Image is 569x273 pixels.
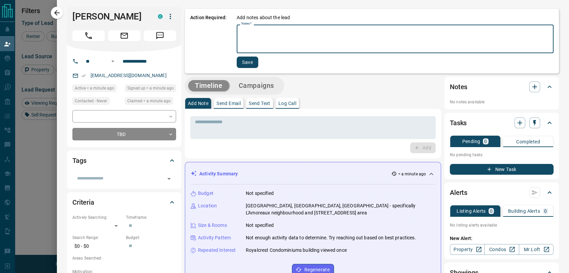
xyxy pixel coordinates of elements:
p: Not specified [246,222,274,229]
div: condos.ca [158,14,163,19]
p: $0 - $0 [72,241,123,252]
span: Message [144,30,176,41]
p: Send Email [216,101,241,106]
p: Budget: [126,235,176,241]
p: Budget [198,190,213,197]
p: No pending tasks [450,150,554,160]
p: Building Alerts [508,209,540,213]
p: Add notes about the lead [237,14,290,21]
div: Tasks [450,115,554,131]
p: Not enough activity data to determine. Try reaching out based on best practices. [246,234,416,241]
p: No listing alerts available [450,222,554,228]
p: [GEOGRAPHIC_DATA], [GEOGRAPHIC_DATA], [GEOGRAPHIC_DATA] - specifically L'Amoreaux neighbourhood a... [246,202,435,216]
svg: Email Verified [81,73,86,78]
div: Tags [72,152,176,169]
span: Call [72,30,105,41]
h2: Notes [450,81,467,92]
p: Send Text [249,101,270,106]
p: Actively Searching: [72,214,123,220]
p: Size & Rooms [198,222,227,229]
p: Royalcrest Condominiums building viewed once [246,247,347,254]
p: No notes available [450,99,554,105]
a: Property [450,244,484,255]
span: Claimed < a minute ago [127,98,171,104]
a: [EMAIL_ADDRESS][DOMAIN_NAME] [91,73,167,78]
div: Mon Oct 13 2025 [72,84,122,94]
p: 0 [490,209,493,213]
p: Repeated Interest [198,247,236,254]
p: Listing Alerts [457,209,486,213]
p: Location [198,202,217,209]
button: Save [237,57,258,68]
p: Areas Searched: [72,255,176,261]
button: Open [109,57,117,65]
span: Active < a minute ago [75,85,114,92]
p: Completed [516,139,540,144]
h2: Criteria [72,197,94,208]
p: Activity Pattern [198,234,231,241]
div: Notes [450,79,554,95]
span: Contacted - Never [75,98,107,104]
span: Signed up < a minute ago [127,85,174,92]
div: Mon Oct 13 2025 [125,97,176,107]
div: Criteria [72,194,176,210]
h1: [PERSON_NAME] [72,11,148,22]
button: Open [164,174,174,183]
p: 0 [544,209,547,213]
p: Search Range: [72,235,123,241]
a: Mr.Loft [519,244,554,255]
p: Add Note [188,101,208,106]
div: Activity Summary< a minute ago [191,168,435,180]
div: TBD [72,128,176,140]
p: New Alert: [450,235,554,242]
p: < a minute ago [398,171,426,177]
p: Action Required: [190,14,227,68]
button: Campaigns [232,80,281,91]
div: Alerts [450,184,554,201]
p: Timeframe: [126,214,176,220]
p: Activity Summary [199,170,238,177]
h2: Tags [72,155,86,166]
a: Condos [484,244,519,255]
h2: Tasks [450,117,467,128]
p: 0 [484,139,487,144]
span: Email [108,30,140,41]
p: Pending [462,139,480,144]
button: Timeline [188,80,229,91]
label: Notes [241,22,252,26]
button: New Task [450,164,554,175]
div: Mon Oct 13 2025 [125,84,176,94]
h2: Alerts [450,187,467,198]
p: Not specified [246,190,274,197]
p: Log Call [278,101,296,106]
